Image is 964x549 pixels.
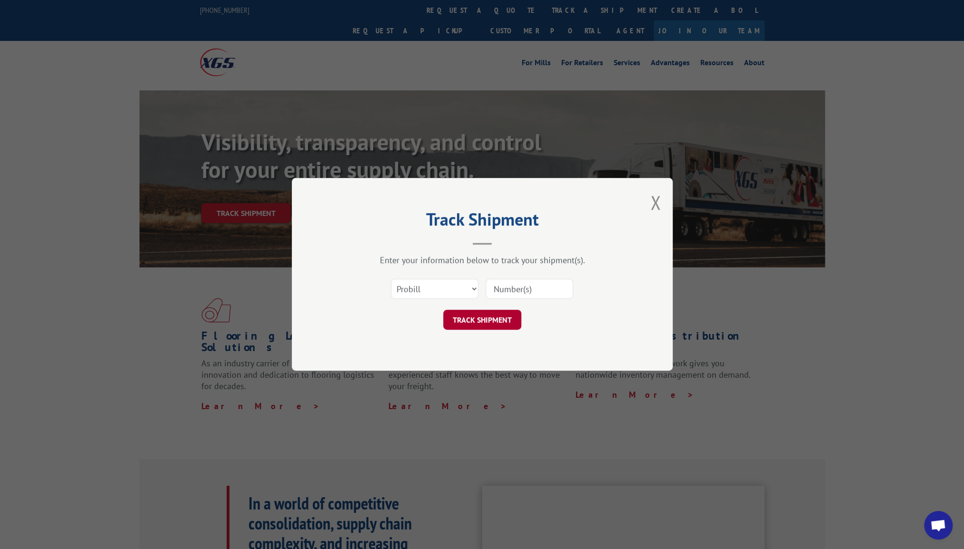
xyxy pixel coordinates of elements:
div: Enter your information below to track your shipment(s). [339,255,625,266]
div: Open chat [924,511,953,539]
input: Number(s) [486,279,573,299]
button: TRACK SHIPMENT [443,310,521,330]
button: Close modal [650,190,661,215]
h2: Track Shipment [339,213,625,231]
